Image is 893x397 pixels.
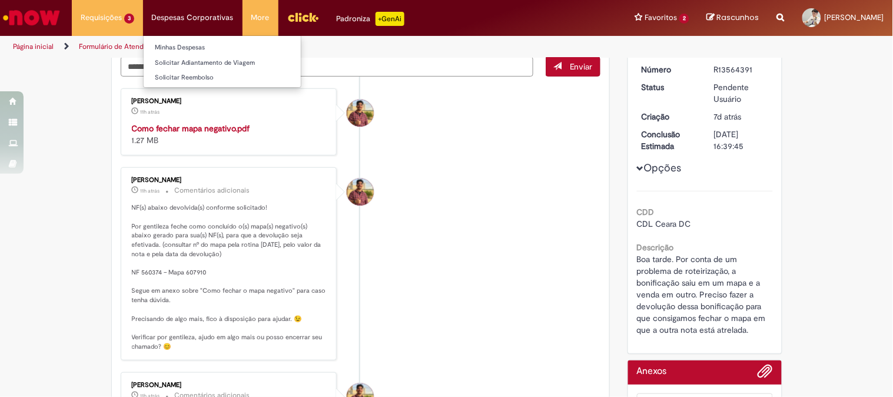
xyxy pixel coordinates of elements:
[141,187,160,194] span: 11h atrás
[1,6,62,29] img: ServiceNow
[175,186,250,196] small: Comentários adicionais
[79,42,166,51] a: Formulário de Atendimento
[717,12,759,23] span: Rascunhos
[347,178,374,206] div: Vitor Jeremias Da Silva
[132,123,250,134] a: Como fechar mapa negativo.pdf
[758,363,773,385] button: Adicionar anexos
[714,111,742,122] time: 24/09/2025 17:19:54
[141,108,160,115] time: 30/09/2025 08:11:38
[144,71,301,84] a: Solicitar Reembolso
[633,64,705,75] dt: Número
[251,12,270,24] span: More
[633,111,705,123] dt: Criação
[546,57,600,77] button: Enviar
[825,12,884,22] span: [PERSON_NAME]
[141,108,160,115] span: 11h atrás
[679,14,689,24] span: 2
[637,366,667,377] h2: Anexos
[714,128,769,152] div: [DATE] 16:39:45
[132,177,328,184] div: [PERSON_NAME]
[143,35,301,88] ul: Despesas Corporativas
[637,254,768,335] span: Boa tarde. Por conta de um problema de roteirização, a bonificação saiu em um mapa e a venda em o...
[347,100,374,127] div: Vitor Jeremias Da Silva
[132,203,328,351] p: NF(s) abaixo devolvida(s) conforme solicitado! Por gentileza feche como concluído o(s) mapa(s) ne...
[13,42,54,51] a: Página inicial
[714,81,769,105] div: Pendente Usuário
[637,219,691,229] span: CDL Ceara DC
[570,61,593,72] span: Enviar
[121,57,534,77] textarea: Digite sua mensagem aqui...
[132,382,328,389] div: [PERSON_NAME]
[714,111,769,123] div: 24/09/2025 17:19:54
[633,128,705,152] dt: Conclusão Estimada
[144,41,301,54] a: Minhas Despesas
[714,111,742,122] span: 7d atrás
[287,8,319,26] img: click_logo_yellow_360x200.png
[637,207,655,217] b: CDD
[152,12,234,24] span: Despesas Corporativas
[132,98,328,105] div: [PERSON_NAME]
[714,64,769,75] div: R13564391
[376,12,404,26] p: +GenAi
[645,12,677,24] span: Favoritos
[9,36,586,58] ul: Trilhas de página
[337,12,404,26] div: Padroniza
[707,12,759,24] a: Rascunhos
[141,187,160,194] time: 30/09/2025 08:11:23
[81,12,122,24] span: Requisições
[633,81,705,93] dt: Status
[144,57,301,70] a: Solicitar Adiantamento de Viagem
[124,14,134,24] span: 3
[637,242,674,253] b: Descrição
[132,123,328,146] div: 1.27 MB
